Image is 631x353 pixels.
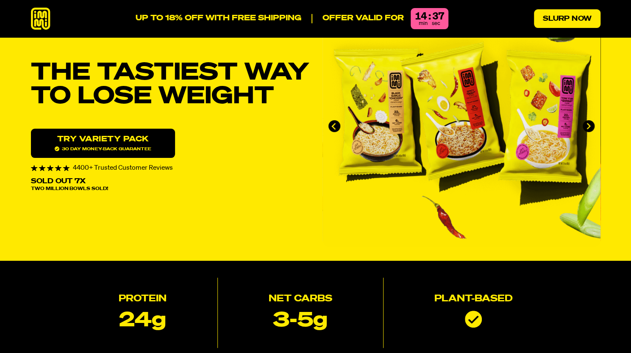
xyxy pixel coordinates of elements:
p: Offer valid for [311,14,404,23]
span: min [419,21,428,26]
span: 30 day money-back guarantee [55,146,151,151]
a: Slurp Now [534,9,600,28]
h2: Net Carbs [269,295,332,304]
div: 4400+ Trusted Customer Reviews [31,165,309,171]
h1: THE TASTIEST WAY TO LOSE WEIGHT [31,61,309,108]
a: Try variety Pack30 day money-back guarantee [31,129,175,158]
span: Two Million Bowls Sold! [31,187,108,191]
button: Go to last slide [328,120,340,132]
div: : [428,11,431,22]
p: 3-5g [273,311,328,331]
h2: Protein [119,295,167,304]
p: Sold Out 7X [31,178,86,185]
div: immi slideshow [322,5,600,247]
li: 1 of 4 [322,5,600,247]
div: 37 [432,11,444,22]
span: sec [432,21,440,26]
p: 24g [119,311,166,331]
p: UP TO 18% OFF WITH FREE SHIPPING [136,14,301,23]
button: Next slide [583,120,595,132]
h2: Plant-based [434,295,513,304]
iframe: Marketing Popup [4,314,89,349]
div: 14 [415,11,427,22]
